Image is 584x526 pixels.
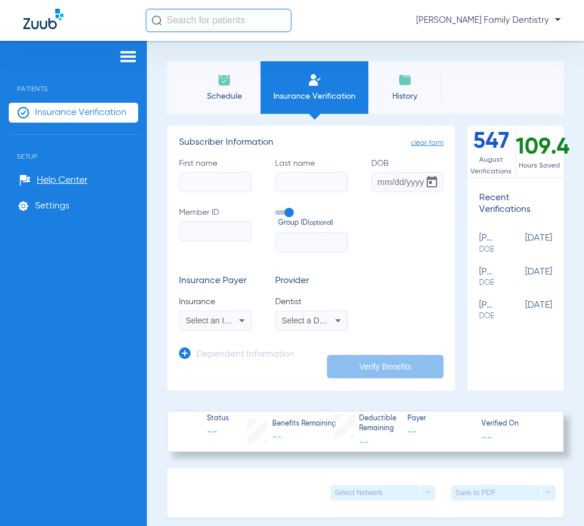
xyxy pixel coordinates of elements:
[35,107,126,119] span: Insurance Verification
[494,233,552,255] span: [DATE]
[479,233,494,255] div: [PERSON_NAME]
[179,296,252,308] span: Insurance
[207,414,229,424] span: Status
[9,135,138,161] span: Setup
[179,207,252,252] label: Member ID
[269,90,360,102] span: Insurance Verification
[377,90,432,102] span: History
[516,160,564,172] span: Hours Saved
[282,316,339,325] span: Select a Dentist
[479,245,494,255] span: DOB: [DEMOGRAPHIC_DATA]
[196,349,294,361] h3: Dependent Information
[275,296,348,308] span: Dentist
[467,126,515,177] div: 547
[479,267,494,288] div: [PERSON_NAME]
[179,137,444,149] h3: Subscriber Information
[275,158,348,192] label: Last name
[9,67,138,93] span: Patients
[467,193,564,215] h3: Recent Verifications
[479,300,494,322] div: [PERSON_NAME]
[186,316,258,325] span: Select an Insurance
[35,200,69,212] span: Settings
[152,15,162,26] img: Search Icon
[272,433,282,442] span: --
[327,355,444,378] button: Verify Benefits
[272,419,336,430] span: Benefits Remaining
[398,73,412,87] img: History
[308,218,333,229] small: (optional)
[308,73,322,87] img: Manual Insurance Verification
[359,414,397,434] span: Deductible Remaining
[407,425,471,440] span: --
[179,158,252,192] label: First name
[479,311,494,322] span: DOB: [DEMOGRAPHIC_DATA]
[494,300,552,322] span: [DATE]
[416,15,561,26] span: [PERSON_NAME] Family Dentistry
[467,154,515,177] span: August Verifications
[479,278,494,288] span: DOB: [DEMOGRAPHIC_DATA]
[179,221,252,241] input: Member ID
[196,90,252,102] span: Schedule
[407,414,471,424] span: Payer
[359,438,368,447] span: --
[119,50,138,64] img: hamburger-icon
[179,276,252,287] h3: Insurance Payer
[37,175,87,186] span: Help Center
[420,170,444,194] button: Open calendar
[275,276,348,287] h3: Provider
[207,425,229,440] span: --
[179,172,252,192] input: First name
[146,9,291,32] input: Search for patients
[494,267,552,288] span: [DATE]
[275,172,348,192] input: Last name
[411,137,444,149] span: clear form
[516,126,564,177] div: 109.4
[278,218,348,229] span: Group ID
[371,172,444,192] input: DOBOpen calendar
[371,158,444,192] label: DOB
[217,73,231,87] img: Schedule
[481,419,545,430] span: Verified On
[23,9,64,29] img: Zuub Logo
[19,175,87,186] a: Help Center
[481,431,492,443] span: --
